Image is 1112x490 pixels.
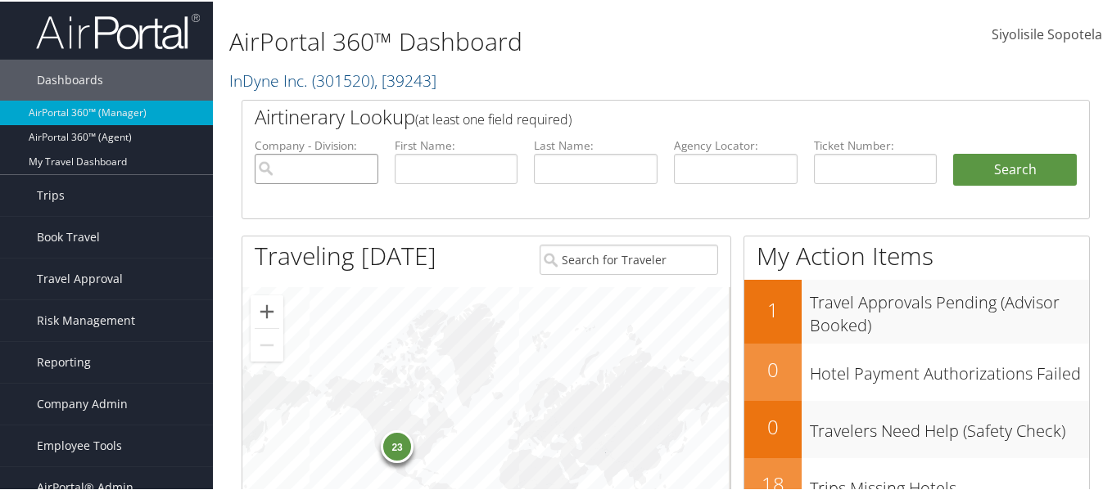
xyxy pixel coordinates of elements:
[814,136,938,152] label: Ticket Number:
[37,173,65,214] span: Trips
[744,411,802,439] h2: 0
[374,68,436,90] span: , [ 39243 ]
[37,340,91,381] span: Reporting
[744,399,1089,456] a: 0Travelers Need Help (Safety Check)
[992,8,1102,59] a: Siyolisile Sopotela
[381,429,414,461] div: 23
[953,152,1077,185] button: Search
[992,24,1102,42] span: Siyolisile Sopotela
[37,382,128,423] span: Company Admin
[534,136,658,152] label: Last Name:
[810,353,1089,384] h3: Hotel Payment Authorizations Failed
[744,278,1089,341] a: 1Travel Approvals Pending (Advisor Booked)
[255,101,1006,129] h2: Airtinerary Lookup
[415,109,572,127] span: (at least one field required)
[251,327,283,360] button: Zoom out
[810,410,1089,441] h3: Travelers Need Help (Safety Check)
[540,243,718,273] input: Search for Traveler
[37,257,123,298] span: Travel Approval
[744,342,1089,399] a: 0Hotel Payment Authorizations Failed
[744,237,1089,272] h1: My Action Items
[251,294,283,326] button: Zoom in
[229,68,436,90] a: InDyne Inc.
[229,23,811,57] h1: AirPortal 360™ Dashboard
[810,281,1089,335] h3: Travel Approvals Pending (Advisor Booked)
[312,68,374,90] span: ( 301520 )
[37,215,100,256] span: Book Travel
[255,136,378,152] label: Company - Division:
[744,354,802,382] h2: 0
[744,294,802,322] h2: 1
[674,136,798,152] label: Agency Locator:
[37,58,103,99] span: Dashboards
[395,136,518,152] label: First Name:
[36,11,200,49] img: airportal-logo.png
[37,424,122,465] span: Employee Tools
[37,299,135,339] span: Risk Management
[255,237,436,272] h1: Traveling [DATE]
